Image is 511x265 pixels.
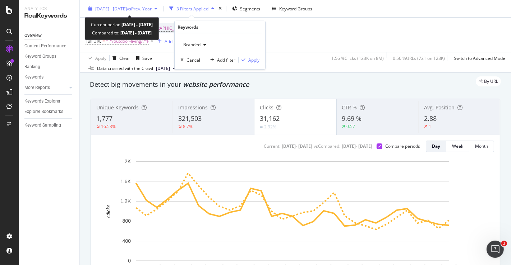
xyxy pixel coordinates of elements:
text: 1.6K [120,179,131,184]
img: Equal [260,126,263,128]
button: Clear [110,52,130,64]
div: 0.57 [347,123,355,129]
div: Week [452,143,463,149]
button: Add Filter [155,37,184,46]
span: CTR % [342,104,357,111]
span: vs Prev. Year [127,5,152,11]
button: [DATE] [153,64,179,73]
div: Add Filter [165,38,184,44]
span: ^.*/outdoor-living/.*$ [106,36,149,46]
button: Switch to Advanced Mode [451,52,505,64]
div: times [217,5,223,12]
div: 3 Filters Applied [176,5,208,11]
span: 321,503 [178,114,202,123]
text: 1.2K [120,198,131,204]
span: 2025 Jul. 25th [156,65,170,72]
div: Apply [95,55,106,61]
span: Branded [180,42,201,48]
button: Keyword Groups [269,3,315,14]
div: Current period: [91,20,153,29]
span: Full URL [86,38,101,44]
span: = [102,38,105,44]
div: Current: [264,143,280,149]
div: vs Compared : [314,143,340,149]
div: Keywords [24,74,43,81]
button: Add filter [207,56,235,63]
span: Avg. Position [424,104,455,111]
button: Save [133,52,152,64]
div: Save [142,55,152,61]
a: Keywords [24,74,74,81]
div: [DATE] - [DATE] [342,143,372,149]
span: Impressions [178,104,208,111]
a: Content Performance [24,42,74,50]
div: 1 [429,123,431,129]
b: [DATE] - [DATE] [119,30,152,36]
button: Month [469,141,494,152]
div: 0.56 % URLs ( 721 on 128K ) [393,55,445,61]
button: Cancel [178,56,200,63]
span: 31,162 [260,114,280,123]
button: Day [426,141,446,152]
span: 1,777 [96,114,112,123]
text: Clicks [106,204,111,218]
div: 8.7% [183,123,193,129]
div: 16.53% [101,123,116,129]
div: Add filter [217,57,235,63]
div: Month [475,143,488,149]
div: Keyword Sampling [24,122,61,129]
a: Ranking [24,63,74,71]
div: Overview [24,32,42,39]
b: [DATE] - [DATE] [121,22,153,28]
span: Unique Keywords [96,104,139,111]
span: 1 [501,241,507,246]
span: 9.69 % [342,114,362,123]
div: Keyword Groups [279,5,312,11]
span: By URL [484,79,498,84]
div: 2.92% [264,124,276,130]
div: Keyword Groups [24,53,56,60]
div: Data crossed with the Crawl [97,65,153,72]
button: Week [446,141,469,152]
div: More Reports [24,84,50,91]
div: Switch to Advanced Mode [454,55,505,61]
div: [DATE] - [DATE] [282,143,312,149]
div: 1.56 % Clicks ( 123K on 8M ) [331,55,384,61]
span: Clicks [260,104,273,111]
text: 0 [128,258,131,264]
div: Keywords Explorer [24,98,60,105]
a: Explorer Bookmarks [24,108,74,115]
div: RealKeywords [24,12,74,20]
button: Apply [239,56,259,63]
span: [GEOGRAPHIC_DATA] [143,23,187,33]
a: More Reports [24,84,67,91]
a: Keywords Explorer [24,98,74,105]
button: 3 Filters Applied [166,3,217,14]
div: Compared to: [92,29,152,37]
div: Cancel [187,57,200,63]
span: Segments [240,5,260,11]
div: Content Performance [24,42,66,50]
div: Ranking [24,63,40,71]
div: Day [432,143,440,149]
a: Keyword Sampling [24,122,74,129]
div: Clear [119,55,130,61]
div: legacy label [476,76,501,86]
button: Apply [86,52,106,64]
div: Compare periods [385,143,420,149]
text: 400 [123,238,131,244]
button: Branded [180,39,209,51]
a: Keyword Groups [24,53,74,60]
span: [DATE] - [DATE] [95,5,127,11]
button: [DATE] - [DATE]vsPrev. Year [86,3,160,14]
div: Explorer Bookmarks [24,108,63,115]
iframe: Intercom live chat [487,241,504,258]
text: 2K [125,158,131,164]
div: Keywords [178,24,198,30]
button: Segments [229,3,263,14]
a: Overview [24,32,74,39]
span: 2.88 [424,114,437,123]
text: 800 [123,218,131,224]
div: Analytics [24,6,74,12]
div: Apply [248,57,259,63]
